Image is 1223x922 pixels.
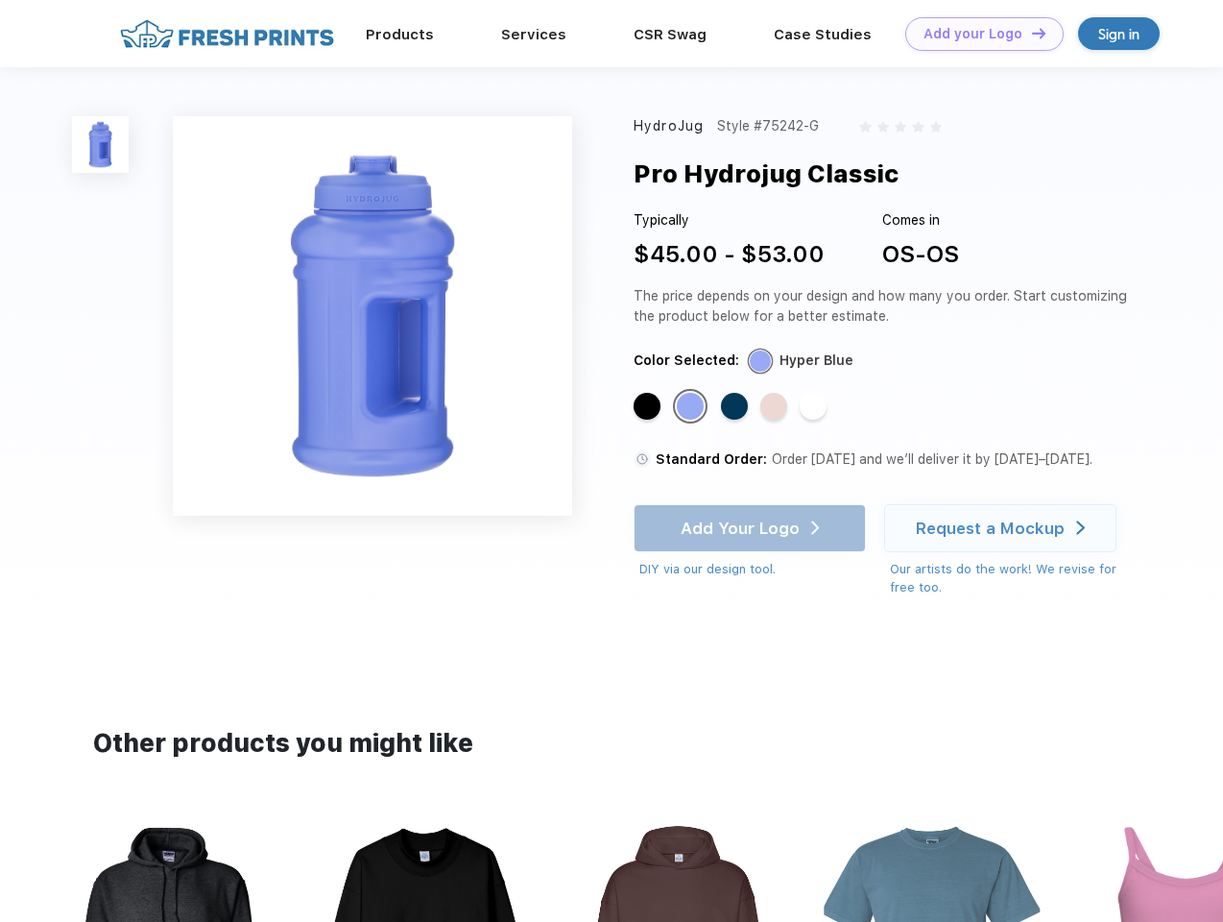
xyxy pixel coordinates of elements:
[800,393,827,420] div: White
[634,237,825,272] div: $45.00 - $53.00
[930,121,942,133] img: gray_star.svg
[882,237,959,272] div: OS-OS
[634,351,739,371] div: Color Selected:
[173,116,572,516] img: func=resize&h=640
[890,560,1135,597] div: Our artists do the work! We revise for free too.
[639,560,866,579] div: DIY via our design tool.
[634,393,660,420] div: Black
[677,393,704,420] div: Hyper Blue
[634,286,1135,327] div: The price depends on your design and how many you order. Start customizing the product below for ...
[779,351,853,371] div: Hyper Blue
[882,210,959,230] div: Comes in
[760,393,787,420] div: Pink Sand
[72,116,129,173] img: func=resize&h=100
[916,519,1065,538] div: Request a Mockup
[656,451,767,467] span: Standard Order:
[717,116,819,136] div: Style #75242-G
[634,450,651,468] img: standard order
[366,26,434,43] a: Products
[721,393,748,420] div: Navy
[912,121,923,133] img: gray_star.svg
[895,121,906,133] img: gray_star.svg
[634,156,899,192] div: Pro Hydrojug Classic
[859,121,871,133] img: gray_star.svg
[1078,17,1160,50] a: Sign in
[1032,28,1045,38] img: DT
[634,210,825,230] div: Typically
[1076,521,1085,535] img: white arrow
[114,17,340,51] img: fo%20logo%202.webp
[93,725,1129,763] div: Other products you might like
[1098,23,1139,45] div: Sign in
[634,116,704,136] div: HydroJug
[923,26,1022,42] div: Add your Logo
[772,451,1092,467] span: Order [DATE] and we’ll deliver it by [DATE]–[DATE].
[877,121,889,133] img: gray_star.svg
